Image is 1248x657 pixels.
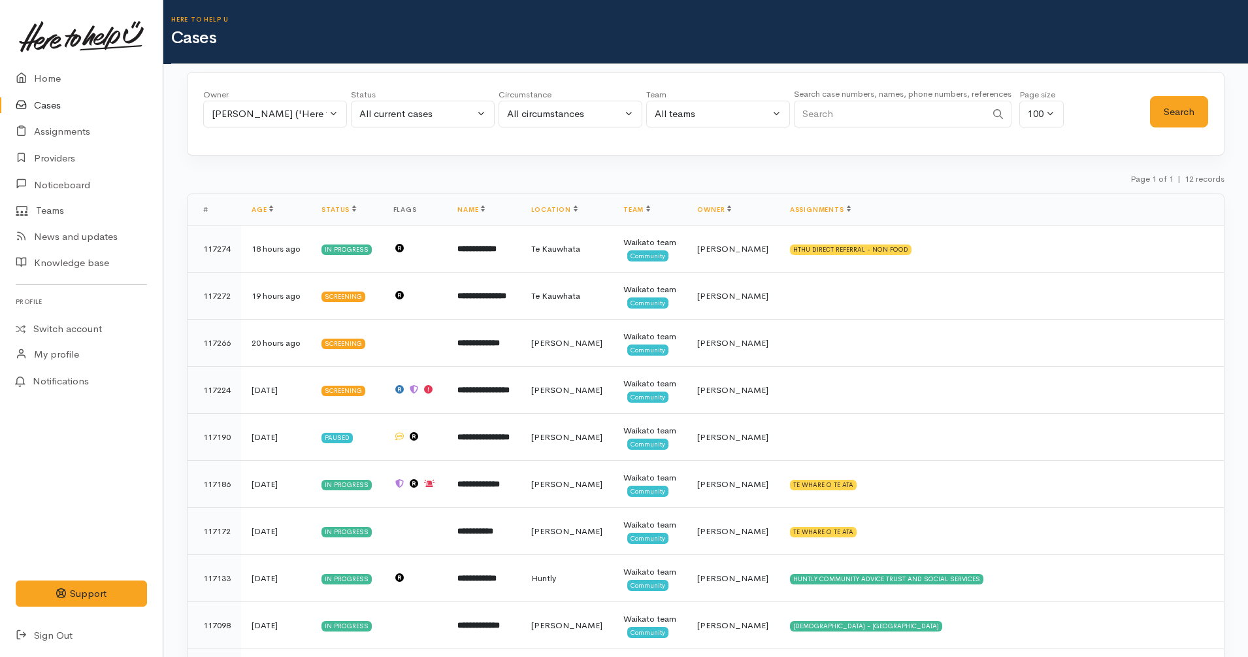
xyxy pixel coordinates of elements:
[321,339,365,349] div: Screening
[188,508,241,555] td: 117172
[171,29,1248,48] h1: Cases
[697,337,768,348] span: [PERSON_NAME]
[627,297,668,308] span: Community
[16,293,147,311] h6: Profile
[623,518,676,531] div: Waikato team
[188,461,241,508] td: 117186
[241,414,311,461] td: [DATE]
[188,367,241,414] td: 117224
[790,527,857,537] div: TE WHARE O TE ATA
[188,414,241,461] td: 117190
[241,273,311,320] td: 19 hours ago
[321,527,372,537] div: In progress
[697,620,768,631] span: [PERSON_NAME]
[627,627,668,637] span: Community
[790,205,851,214] a: Assignments
[697,431,768,443] span: [PERSON_NAME]
[697,290,768,301] span: [PERSON_NAME]
[188,320,241,367] td: 117266
[623,330,676,343] div: Waikato team
[321,574,372,584] div: In progress
[697,205,731,214] a: Owner
[321,433,353,443] div: Paused
[531,205,578,214] a: Location
[383,194,448,226] th: Flags
[623,283,676,296] div: Waikato team
[531,573,556,584] span: Huntly
[321,205,356,214] a: Status
[212,107,327,122] div: [PERSON_NAME] ('Here to help u')
[623,565,676,579] div: Waikato team
[241,461,311,508] td: [DATE]
[188,555,241,602] td: 117133
[623,471,676,484] div: Waikato team
[351,88,495,101] div: Status
[1028,107,1043,122] div: 100
[790,480,857,490] div: TE WHARE O TE ATA
[531,431,602,443] span: [PERSON_NAME]
[499,101,642,127] button: All circumstances
[531,620,602,631] span: [PERSON_NAME]
[252,205,273,214] a: Age
[241,602,311,649] td: [DATE]
[321,244,372,255] div: In progress
[241,555,311,602] td: [DATE]
[790,574,983,584] div: HUNTLY COMMUNITY ADVICE TRUST AND SOCIAL SERVICES
[623,613,676,626] div: Waikato team
[507,107,622,122] div: All circumstances
[1150,96,1208,128] button: Search
[499,88,642,101] div: Circumstance
[351,101,495,127] button: All current cases
[16,581,147,607] button: Support
[623,424,676,437] div: Waikato team
[531,243,580,254] span: Te Kauwhata
[531,290,580,301] span: Te Kauwhata
[655,107,770,122] div: All teams
[203,101,347,127] button: Katarina Daly ('Here to help u')
[171,16,1248,23] h6: Here to help u
[241,508,311,555] td: [DATE]
[241,226,311,273] td: 18 hours ago
[697,243,768,254] span: [PERSON_NAME]
[627,392,668,402] span: Community
[646,101,790,127] button: All teams
[321,480,372,490] div: In progress
[697,479,768,490] span: [PERSON_NAME]
[531,384,602,396] span: [PERSON_NAME]
[321,621,372,632] div: In progress
[241,320,311,367] td: 20 hours ago
[627,439,668,449] span: Community
[623,236,676,249] div: Waikato team
[623,205,650,214] a: Team
[790,621,942,632] div: [DEMOGRAPHIC_DATA] - [GEOGRAPHIC_DATA]
[627,486,668,496] span: Community
[794,101,986,127] input: Search
[697,384,768,396] span: [PERSON_NAME]
[321,386,365,396] div: Screening
[188,226,241,273] td: 117274
[623,377,676,390] div: Waikato team
[321,292,365,302] div: Screening
[1177,173,1181,184] span: |
[1019,88,1064,101] div: Page size
[790,244,911,255] div: HTHU DIRECT REFERRAL - NON FOOD
[1130,173,1224,184] small: Page 1 of 1 12 records
[531,479,602,490] span: [PERSON_NAME]
[697,573,768,584] span: [PERSON_NAME]
[359,107,474,122] div: All current cases
[188,194,241,226] th: #
[627,250,668,261] span: Community
[1019,101,1064,127] button: 100
[531,337,602,348] span: [PERSON_NAME]
[531,526,602,537] span: [PERSON_NAME]
[646,88,790,101] div: Team
[241,367,311,414] td: [DATE]
[627,580,668,590] span: Community
[188,273,241,320] td: 117272
[794,88,1011,99] small: Search case numbers, names, phone numbers, references
[188,602,241,649] td: 117098
[627,345,668,355] span: Community
[457,205,485,214] a: Name
[203,88,347,101] div: Owner
[697,526,768,537] span: [PERSON_NAME]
